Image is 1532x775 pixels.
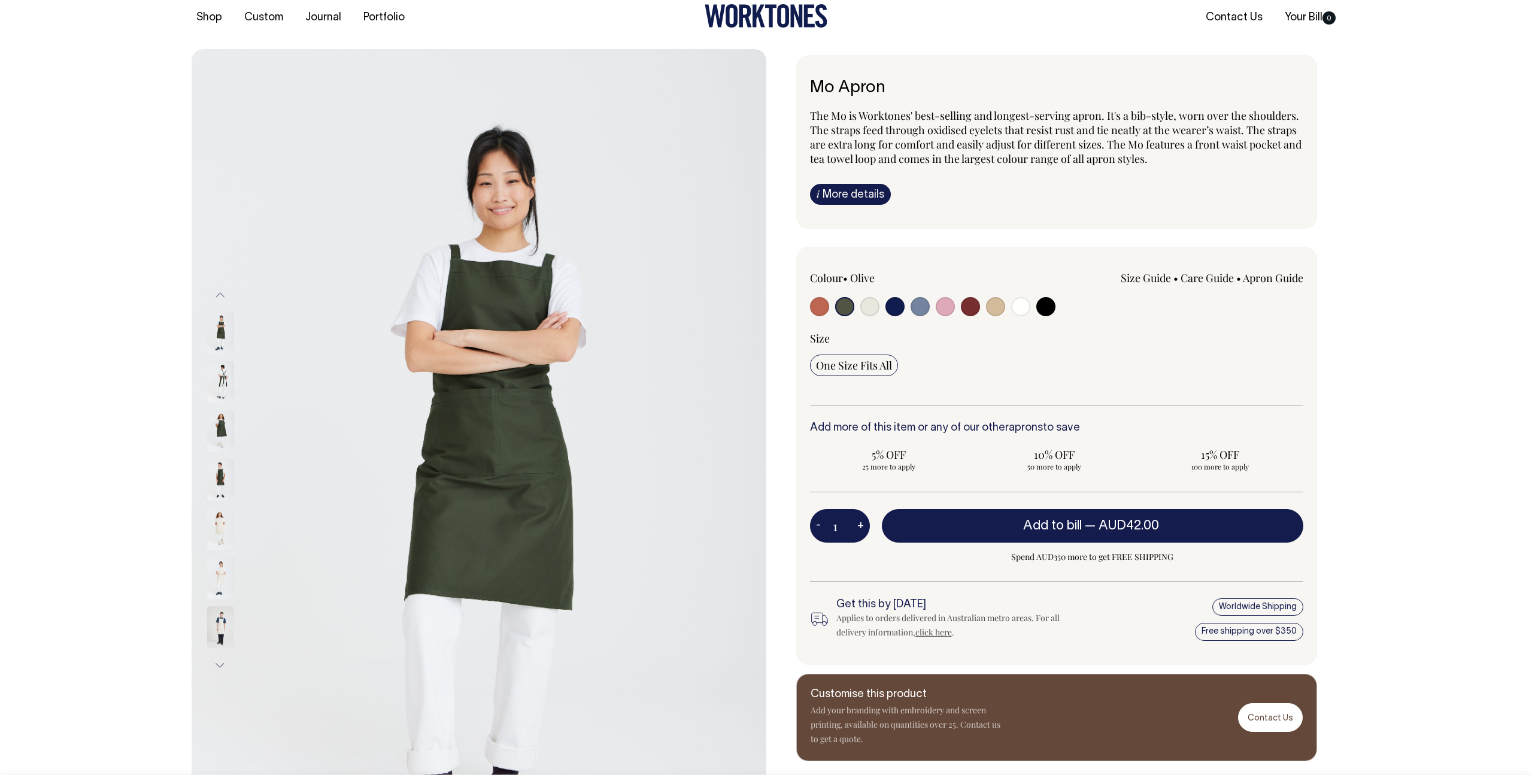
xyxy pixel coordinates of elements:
a: click here [915,626,952,638]
img: natural [207,607,234,649]
div: Applies to orders delivered in Australian metro areas. For all delivery information, . [836,611,1079,640]
button: Add to bill —AUD42.00 [882,509,1303,543]
a: Contact Us [1201,8,1267,28]
a: iMore details [810,184,891,205]
span: 25 more to apply [816,462,963,471]
h6: Mo Apron [810,79,1303,98]
span: Spend AUD350 more to get FREE SHIPPING [882,550,1303,564]
div: Size [810,331,1303,346]
span: AUD42.00 [1099,520,1159,532]
h6: Get this by [DATE] [836,599,1079,611]
span: 5% OFF [816,447,963,462]
span: 15% OFF [1147,447,1294,462]
img: natural [207,558,234,600]
h6: Customise this product [811,689,1002,701]
span: The Mo is Worktones' best-selling and longest-serving apron. It's a bib-style, worn over the shou... [810,108,1302,166]
button: - [810,514,827,538]
span: 50 more to apply [981,462,1128,471]
span: 0 [1322,11,1336,25]
input: 10% OFF 50 more to apply [975,444,1134,475]
img: olive [207,312,234,354]
input: One Size Fits All [810,355,898,376]
label: Olive [850,271,875,285]
img: olive [207,410,234,452]
img: olive [207,361,234,403]
a: Apron Guide [1243,271,1303,285]
span: • [1173,271,1178,285]
a: Custom [239,8,288,28]
span: One Size Fits All [816,358,892,373]
input: 15% OFF 100 more to apply [1141,444,1300,475]
input: 5% OFF 25 more to apply [810,444,969,475]
img: natural [207,508,234,550]
span: Add to bill [1023,520,1082,532]
a: Journal [301,8,346,28]
span: i [817,187,820,200]
span: — [1085,520,1162,532]
img: olive [207,459,234,501]
a: Contact Us [1238,703,1303,731]
span: • [843,271,848,285]
span: 100 more to apply [1147,462,1294,471]
a: Shop [192,8,227,28]
button: Previous [211,281,229,308]
p: Add your branding with embroidery and screen printing, available on quantities over 25. Contact u... [811,703,1002,746]
a: Size Guide [1121,271,1171,285]
a: Portfolio [359,8,409,28]
div: Colour [810,271,1008,285]
span: 10% OFF [981,447,1128,462]
span: • [1236,271,1241,285]
a: Care Guide [1181,271,1234,285]
button: Next [211,652,229,679]
a: Your Bill0 [1280,8,1340,28]
button: + [851,514,870,538]
a: aprons [1009,423,1043,433]
h6: Add more of this item or any of our other to save [810,422,1303,434]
